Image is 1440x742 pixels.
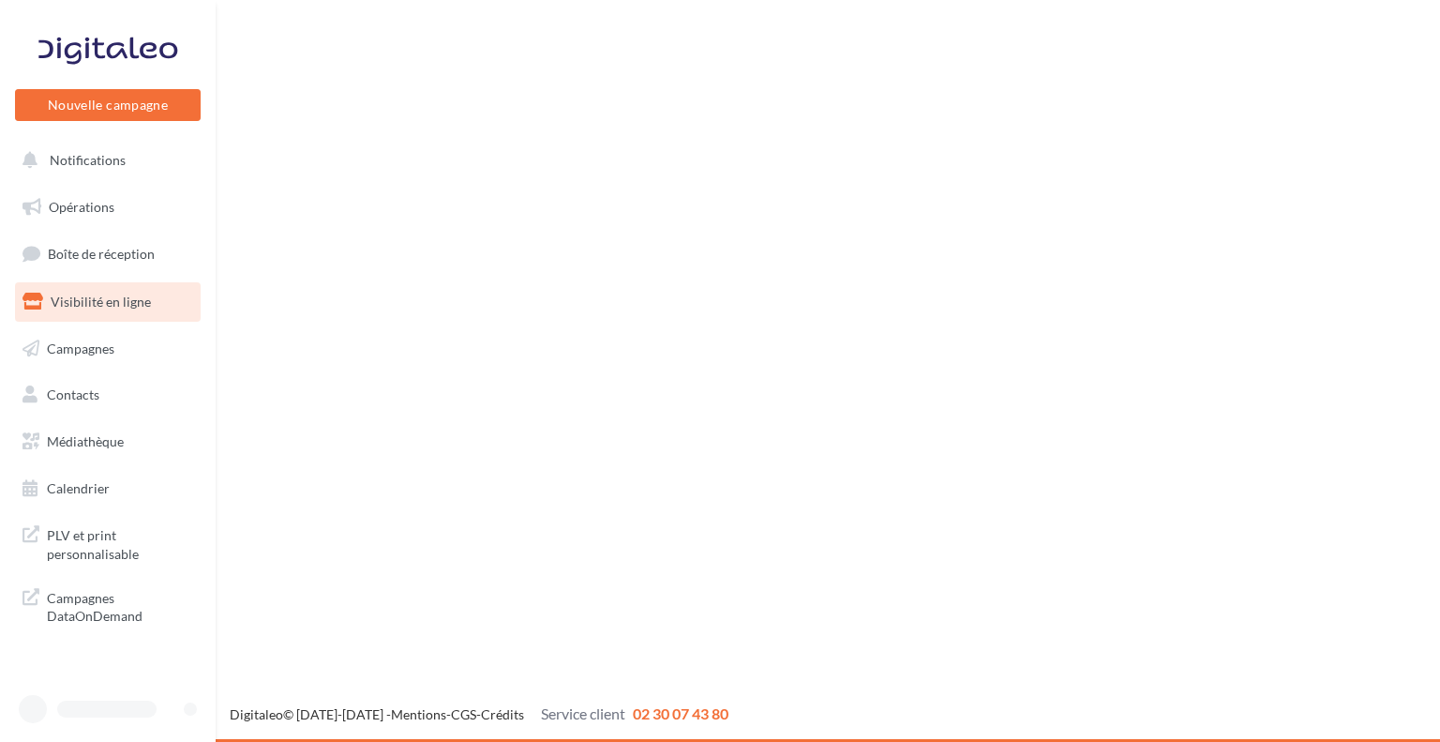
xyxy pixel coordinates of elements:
a: Médiathèque [11,422,204,462]
a: Campagnes DataOnDemand [11,578,204,633]
a: Campagnes [11,329,204,369]
span: Campagnes [47,340,114,356]
span: 02 30 07 43 80 [633,704,728,722]
span: Campagnes DataOnDemand [47,585,193,626]
button: Notifications [11,141,197,180]
span: Visibilité en ligne [51,294,151,310]
span: Boîte de réception [48,246,155,262]
button: Nouvelle campagne [15,89,201,121]
a: Visibilité en ligne [11,282,204,322]
span: Contacts [47,386,99,402]
a: PLV et print personnalisable [11,515,204,570]
a: Contacts [11,375,204,415]
a: Crédits [481,706,524,722]
span: Notifications [50,152,126,168]
a: Opérations [11,188,204,227]
span: © [DATE]-[DATE] - - - [230,706,728,722]
span: Médiathèque [47,433,124,449]
a: CGS [451,706,476,722]
a: Boîte de réception [11,234,204,274]
a: Calendrier [11,469,204,508]
a: Digitaleo [230,706,283,722]
span: Calendrier [47,480,110,496]
a: Mentions [391,706,446,722]
span: Opérations [49,199,114,215]
span: Service client [541,704,625,722]
span: PLV et print personnalisable [47,522,193,563]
